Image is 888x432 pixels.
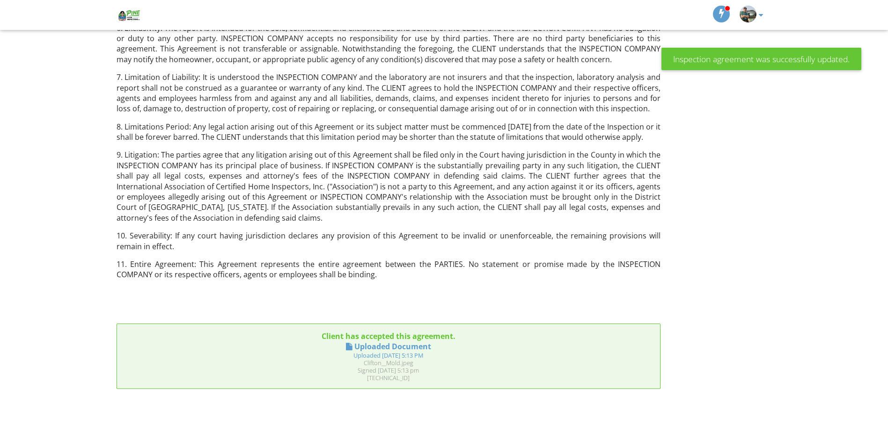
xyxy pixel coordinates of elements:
p: 11. Entire Agreement: This Agreement represents the entire agreement between the PARTIES. No stat... [117,259,661,280]
p: 10. Severability: If any court having jurisdiction declares any provision of this Agreement to be... [117,230,661,252]
p: 9. Litigation: The parties agree that any litigation arising out of this Agreement shall be filed... [117,150,661,223]
div: Client has accepted this agreement. [124,331,653,341]
div: Uploaded Document [354,341,431,352]
div: Inspection agreement was successfully updated. [661,48,861,70]
a: Uploaded Document Uploaded [DATE] 5:13 PM Clifton__Mold.jpeg [124,341,653,367]
p: 7. Limitation of Liability: It is understood the INSPECTION COMPANY and the laboratory are not in... [117,72,661,114]
div: [TECHNICAL_ID] [124,374,653,382]
div: Clifton__Mold.jpeg [124,359,653,367]
div: Uploaded [DATE] 5:13 PM [124,352,653,359]
div: Signed [DATE] 5:13 pm [124,367,653,374]
img: 1000002680.jpg [740,6,756,22]
p: 8. Limitations Period: Any legal action arising out of this Agreement or its subject matter must ... [117,122,661,143]
img: Pine Home Inspection LLC [117,2,142,28]
p: 6. Exclusivity: The report is intended for the sole, confidential and exclusive use and benefit o... [117,23,661,65]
